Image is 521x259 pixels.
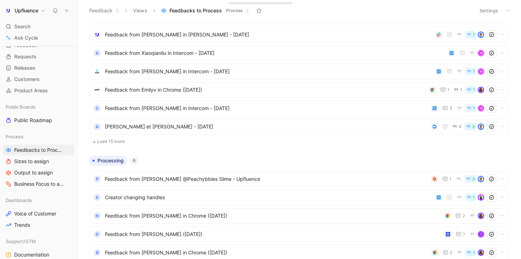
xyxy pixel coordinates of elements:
a: CFeedback from [PERSON_NAME] in Intercom - [DATE]31M [90,100,509,116]
a: Requests [3,51,74,62]
span: 1 [447,88,449,92]
span: [PERSON_NAME] et [PERSON_NAME] - [DATE] [105,122,428,131]
div: B [94,249,101,256]
span: Feedback from [PERSON_NAME] ([DATE]) [105,230,442,238]
button: Settings [476,6,501,16]
button: 1 [465,194,476,201]
div: Public BoardsPublic Roadmap [3,102,74,126]
span: Public Boards [6,103,35,110]
div: M [478,51,483,56]
img: Upfluence [5,7,12,14]
span: Sizes to assign [14,158,49,165]
span: 3 [472,125,475,129]
span: Creator changing handles [105,193,432,202]
span: Customers [14,76,40,83]
span: Processing [97,157,124,164]
button: 2 [441,248,454,257]
button: 1 [439,86,451,94]
div: Search [3,21,74,32]
a: logoFeedback from [PERSON_NAME] in Intercom - [DATE]1M [90,64,509,79]
a: Customers [3,74,74,85]
span: 1 [460,88,462,92]
button: 1 [465,249,476,257]
span: 2 [450,251,452,255]
button: 1 [465,86,476,94]
button: Load 15 more [90,137,509,146]
button: Feedbacks to ProcessProcess [158,5,253,16]
span: 1 [473,106,475,110]
div: n [94,212,101,219]
button: 1 [465,68,476,75]
span: 1 [473,195,475,200]
span: Feedback from [PERSON_NAME] in Chrome ([DATE]) [105,248,428,257]
span: Feedback from Xiaoqianliu in Intercom - [DATE] [105,49,445,57]
img: avatar [478,87,483,92]
a: Releases [3,63,74,73]
span: Feedback from [PERSON_NAME] in Intercom - [DATE] [105,104,428,113]
img: avatar [478,32,483,37]
span: Process [6,133,23,140]
span: Voice of Customer [14,210,56,217]
a: Output to assign [3,167,74,178]
span: Support/GTM [6,238,36,245]
span: Feedback from [PERSON_NAME] @Peachybbies Slime - Upfluence [105,175,428,183]
a: Trends [3,220,74,230]
div: DashboardsVoice of CustomerTrends [3,195,74,230]
img: avatar [478,177,483,182]
div: Process [3,131,74,142]
span: 1 [473,88,475,92]
span: 1 [473,69,475,74]
div: ProcessFeedbacks to ProcessSizes to assignOutput to assignBusiness Focus to assign [3,131,74,189]
div: 6 [130,157,139,164]
a: Feedbacks to Process [3,145,74,155]
img: avatar [478,250,483,255]
button: 4 [451,123,463,131]
div: S [478,232,483,237]
span: 1 [463,232,465,236]
a: Public Roadmap [3,115,74,126]
span: 3 [472,177,475,181]
button: 3 [464,175,476,183]
a: GFeedback from [PERSON_NAME] ([DATE])1S [90,226,509,242]
span: 3 [449,106,452,110]
span: Output to assign [14,169,53,176]
h1: Upfluence [15,7,38,14]
button: UpfluenceUpfluence [3,6,47,16]
span: Feedback from [PERSON_NAME] in [PERSON_NAME] - [DATE] [105,30,432,39]
a: AFeedback from Xiaoqianliu in Intercom - [DATE]M [90,45,509,61]
span: 1 [449,177,452,181]
button: 1 [465,31,476,39]
span: 1 [473,33,475,37]
a: Business Focus to assign [3,179,74,189]
span: Feedback from Emilyv in Chrome ([DATE]) [105,86,426,94]
a: Sizes to assign [3,156,74,167]
span: Requests [14,53,37,60]
img: logo [94,31,101,38]
button: 1 [465,104,476,112]
a: A[PERSON_NAME] et [PERSON_NAME] - [DATE]43avatar [90,119,509,134]
img: avatar [478,213,483,218]
div: Dashboards [3,195,74,206]
img: avatar [478,195,483,200]
span: Dashboards [6,197,32,204]
a: Voice of Customer [3,208,74,219]
a: ECreator changing handles1avatar [90,190,509,205]
div: C [94,105,101,112]
a: Product Areas [3,85,74,96]
span: Process [226,7,242,14]
span: Feedbacks to Process [169,7,222,14]
a: PFeedback from [PERSON_NAME] @Peachybbies Slime - Upfluence13avatar [90,171,509,187]
span: Feedbacks to Process [14,146,65,154]
button: 1 [454,230,466,238]
div: Support/GTM [3,236,74,247]
div: M [478,106,483,111]
div: Public Boards [3,102,74,112]
div: M [478,69,483,74]
button: 1 [452,86,464,94]
button: 1 [441,175,453,183]
span: Trends [14,221,30,229]
img: logo [94,68,101,75]
div: A [94,123,101,130]
div: E [94,194,101,201]
div: A [94,50,101,57]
